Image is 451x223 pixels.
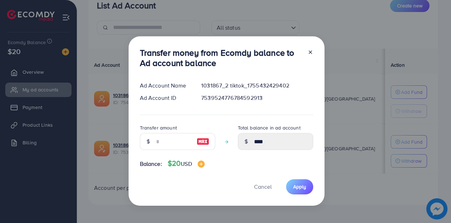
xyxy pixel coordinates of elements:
[245,179,280,194] button: Cancel
[238,124,301,131] label: Total balance in ad account
[196,94,319,102] div: 7539524776784592913
[198,161,205,168] img: image
[134,94,196,102] div: Ad Account ID
[181,160,192,168] span: USD
[254,183,272,191] span: Cancel
[196,82,319,90] div: 1031867_2 tiktok_1755432429402
[140,48,302,68] h3: Transfer money from Ecomdy balance to Ad account balance
[293,183,306,190] span: Apply
[134,82,196,90] div: Ad Account Name
[140,160,162,168] span: Balance:
[286,179,313,194] button: Apply
[140,124,177,131] label: Transfer amount
[197,137,209,146] img: image
[168,159,205,168] h4: $20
